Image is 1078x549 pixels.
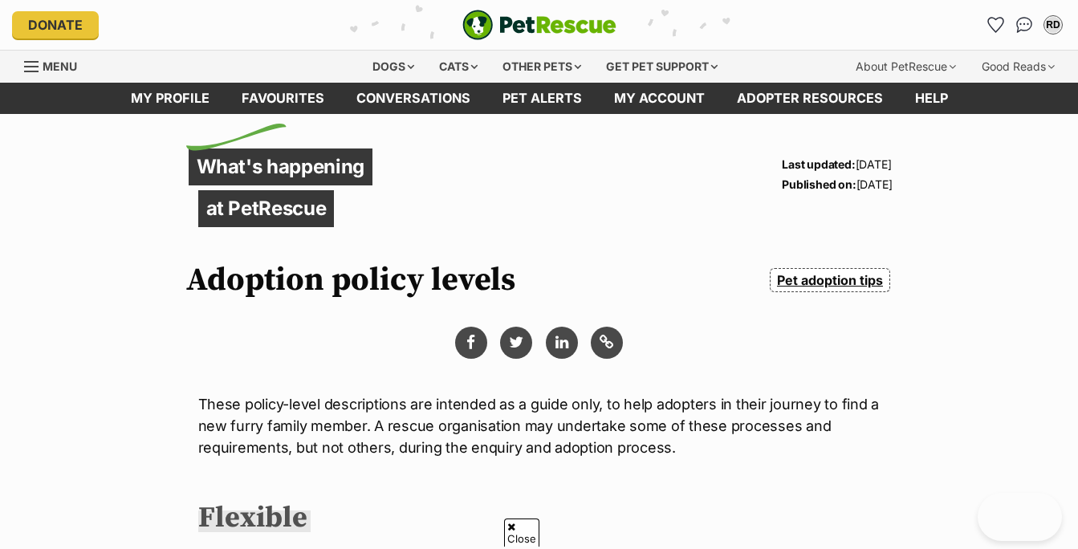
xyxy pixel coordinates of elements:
[24,51,88,79] a: Menu
[486,83,598,114] a: Pet alerts
[462,10,616,40] img: logo-e224e6f780fb5917bec1dbf3a21bbac754714ae5b6737aabdf751b685950b380.svg
[591,327,623,359] button: Copy link
[978,493,1062,541] iframe: Help Scout Beacon - Open
[361,51,425,83] div: Dogs
[189,148,373,185] p: What's happening
[43,59,77,73] span: Menu
[186,124,287,151] img: decorative flick
[782,174,892,194] p: [DATE]
[428,51,489,83] div: Cats
[899,83,964,114] a: Help
[1045,17,1061,33] div: RD
[500,327,532,359] a: Share via Twitter
[198,393,881,458] p: These policy-level descriptions are intended as a guide only, to help adopters in their journey t...
[598,83,721,114] a: My account
[782,177,856,191] strong: Published on:
[721,83,899,114] a: Adopter resources
[1011,12,1037,38] a: Conversations
[186,262,515,299] h1: Adoption policy levels
[504,518,539,547] span: Close
[340,83,486,114] a: conversations
[546,327,578,359] a: Share via Linkedin
[595,51,729,83] div: Get pet support
[198,501,311,536] h2: Flexible
[982,12,1066,38] ul: Account quick links
[782,154,892,174] p: [DATE]
[1040,12,1066,38] button: My account
[198,190,335,227] p: at PetRescue
[782,157,855,171] strong: Last updated:
[462,10,616,40] a: PetRescue
[226,83,340,114] a: Favourites
[844,51,967,83] div: About PetRescue
[982,12,1008,38] a: Favourites
[491,51,592,83] div: Other pets
[770,268,889,292] a: Pet adoption tips
[455,327,487,359] button: Share via facebook
[115,83,226,114] a: My profile
[12,11,99,39] a: Donate
[970,51,1066,83] div: Good Reads
[1016,17,1033,33] img: chat-41dd97257d64d25036548639549fe6c8038ab92f7586957e7f3b1b290dea8141.svg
